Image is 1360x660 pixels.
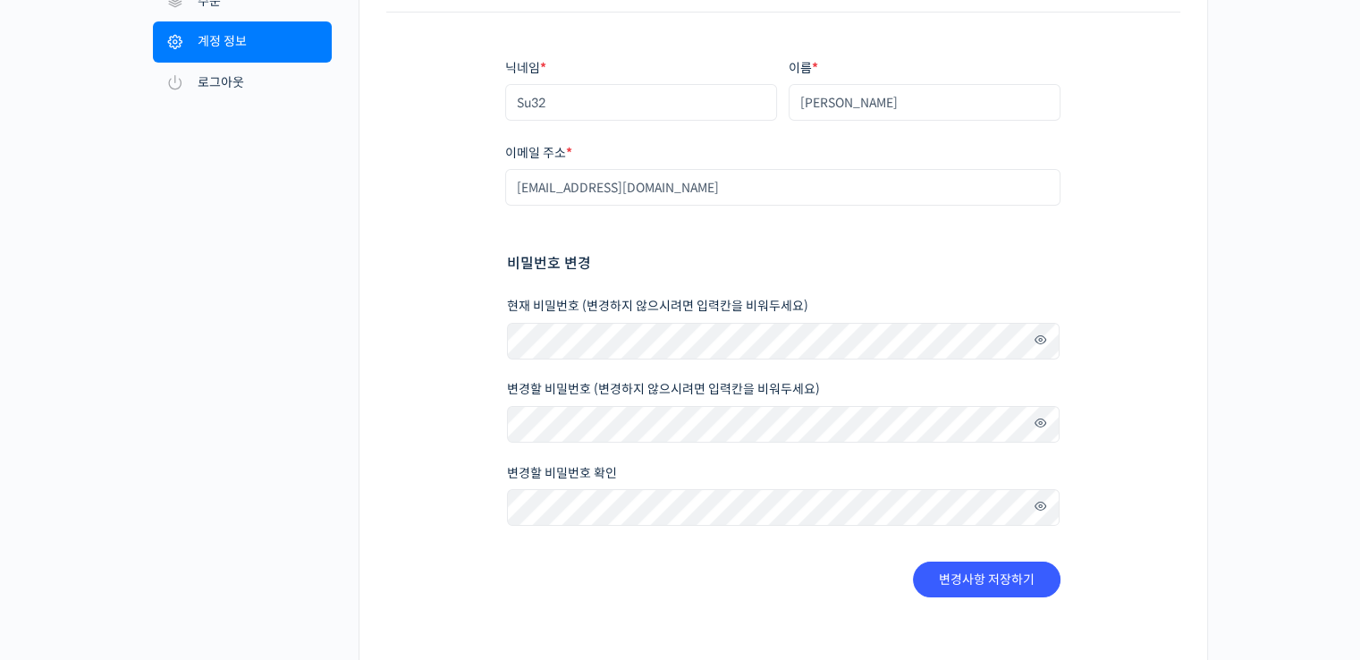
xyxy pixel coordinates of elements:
[789,62,1061,75] label: 이름
[118,512,231,556] a: 대화
[56,538,67,553] span: 홈
[153,21,332,63] a: 계정 정보
[164,539,185,554] span: 대화
[505,169,1061,206] input: 이메일 주소
[276,538,298,553] span: 설정
[231,512,343,556] a: 설정
[507,467,1060,480] label: 변경할 비밀번호 확인
[505,62,778,75] label: 닉네임
[913,562,1060,597] button: 변경사항 저장하기
[507,383,1060,396] label: 변경할 비밀번호 (변경하지 않으시려면 입력칸을 비워두세요)
[505,84,778,121] input: 닉네임
[5,512,118,556] a: 홈
[505,147,1061,160] label: 이메일 주소
[789,84,1061,121] input: 이름
[507,300,1060,313] label: 현재 비밀번호 (변경하지 않으시려면 입력칸을 비워두세요)
[507,251,591,275] legend: 비밀번호 변경
[153,63,332,104] a: 로그아웃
